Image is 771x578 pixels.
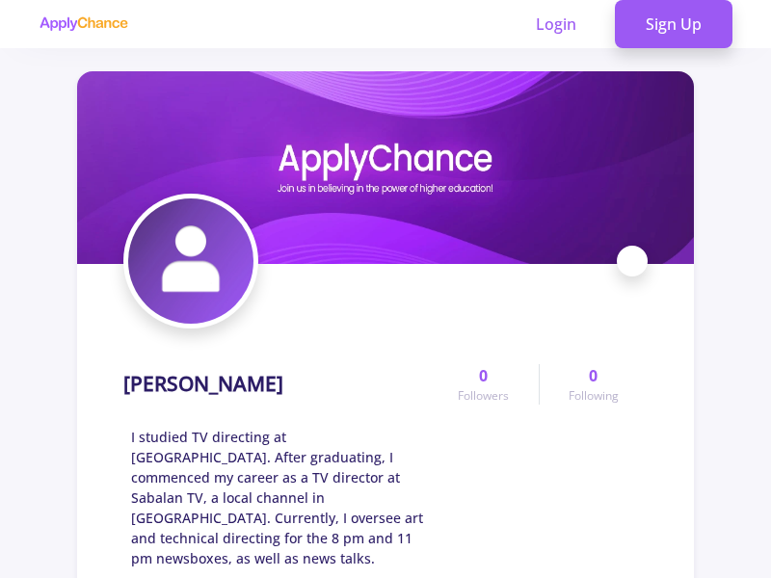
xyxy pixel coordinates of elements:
a: 0Following [539,364,648,405]
h1: [PERSON_NAME] [123,372,283,396]
span: Following [569,387,619,405]
span: 0 [589,364,598,387]
span: I studied TV directing at [GEOGRAPHIC_DATA]. After graduating, I commenced my career as a TV dire... [131,427,429,568]
img: Peyman Poormirzacover image [77,71,694,264]
a: 0Followers [429,364,538,405]
img: applychance logo text only [39,16,128,32]
img: Peyman Poormirzaavatar [128,198,253,324]
span: 0 [479,364,488,387]
span: Followers [458,387,509,405]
